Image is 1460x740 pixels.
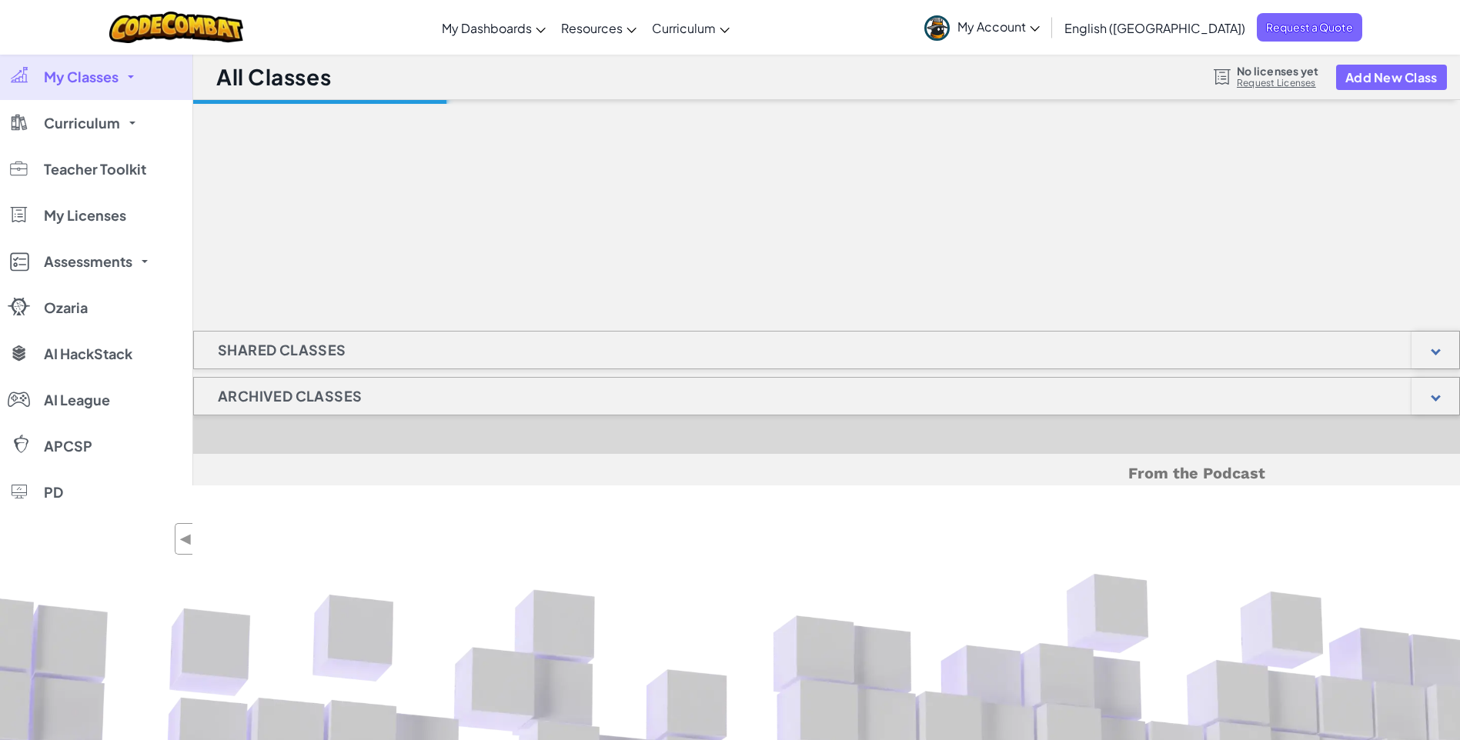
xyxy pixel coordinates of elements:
[917,3,1047,52] a: My Account
[44,208,126,222] span: My Licenses
[109,12,244,43] img: CodeCombat logo
[194,377,386,415] h1: Archived Classes
[1057,7,1253,48] a: English ([GEOGRAPHIC_DATA])
[44,347,132,361] span: AI HackStack
[561,20,623,36] span: Resources
[44,393,110,407] span: AI League
[1064,20,1245,36] span: English ([GEOGRAPHIC_DATA])
[44,162,146,176] span: Teacher Toolkit
[1336,65,1447,90] button: Add New Class
[434,7,553,48] a: My Dashboards
[957,18,1040,35] span: My Account
[924,15,950,41] img: avatar
[44,301,88,315] span: Ozaria
[1257,13,1362,42] a: Request a Quote
[553,7,644,48] a: Resources
[1237,65,1318,77] span: No licenses yet
[644,7,737,48] a: Curriculum
[44,70,119,84] span: My Classes
[194,331,370,369] h1: Shared Classes
[216,62,331,92] h1: All Classes
[442,20,532,36] span: My Dashboards
[652,20,716,36] span: Curriculum
[388,462,1265,485] h5: From the Podcast
[179,528,192,550] span: ◀
[44,255,132,268] span: Assessments
[1237,77,1318,89] a: Request Licenses
[44,116,120,130] span: Curriculum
